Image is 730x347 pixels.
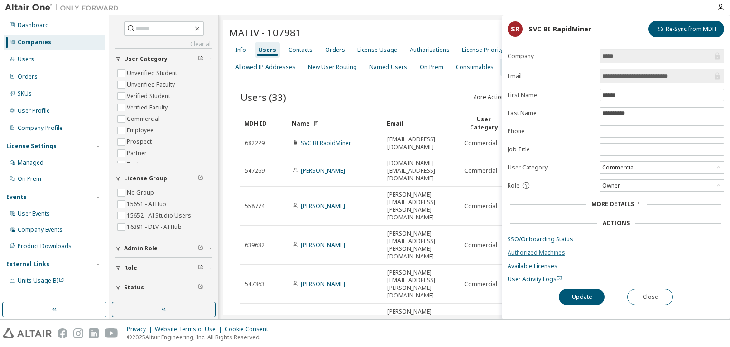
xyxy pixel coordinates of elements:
[127,333,274,341] p: © 2025 Altair Engineering, Inc. All Rights Reserved.
[73,328,83,338] img: instagram.svg
[127,113,162,125] label: Commercial
[508,236,724,243] a: SSO/Onboarding Status
[18,277,64,285] span: Units Usage BI
[127,221,183,233] label: 16391 - DEV - AI Hub
[301,202,345,210] a: [PERSON_NAME]
[627,289,673,305] button: Close
[198,264,203,272] span: Clear filter
[464,115,504,131] div: User Category
[6,142,57,150] div: License Settings
[387,308,456,338] span: [PERSON_NAME][EMAIL_ADDRESS][PERSON_NAME][DOMAIN_NAME]
[18,21,49,29] div: Dashboard
[601,162,636,173] div: Commercial
[301,139,351,147] a: SVC BI RapidMiner
[18,107,50,115] div: User Profile
[648,21,724,37] button: Re-Sync from MDH
[387,116,456,131] div: Email
[508,182,519,189] span: Role
[462,46,503,54] div: License Priority
[127,148,149,159] label: Partner
[559,289,605,305] button: Update
[603,219,630,227] div: Actions
[464,280,497,288] span: Commercial
[115,40,212,48] a: Clear all
[235,63,296,71] div: Allowed IP Addresses
[508,52,594,60] label: Company
[456,63,494,71] div: Consumables
[225,326,274,333] div: Cookie Consent
[464,202,497,210] span: Commercial
[601,180,622,191] div: Owner
[508,21,523,37] div: SR
[58,328,67,338] img: facebook.svg
[301,280,345,288] a: [PERSON_NAME]
[89,328,99,338] img: linkedin.svg
[18,175,41,183] div: On Prem
[508,109,594,117] label: Last Name
[301,167,345,175] a: [PERSON_NAME]
[155,326,225,333] div: Website Terms of Use
[387,230,456,260] span: [PERSON_NAME][EMAIL_ADDRESS][PERSON_NAME][DOMAIN_NAME]
[245,167,265,175] span: 547269
[387,269,456,299] span: [PERSON_NAME][EMAIL_ADDRESS][PERSON_NAME][DOMAIN_NAME]
[198,55,203,63] span: Clear filter
[127,102,170,113] label: Verified Faculty
[325,46,345,54] div: Orders
[115,258,212,278] button: Role
[301,241,345,249] a: [PERSON_NAME]
[115,49,212,69] button: User Category
[508,128,594,135] label: Phone
[6,193,27,201] div: Events
[357,46,397,54] div: License Usage
[508,249,724,257] a: Authorized Machines
[198,284,203,291] span: Clear filter
[124,245,158,252] span: Admin Role
[245,241,265,249] span: 639632
[528,25,591,33] div: SVC BI RapidMiner
[5,3,124,12] img: Altair One
[105,328,118,338] img: youtube.svg
[127,198,168,210] label: 15651 - AI Hub
[259,46,276,54] div: Users
[6,260,49,268] div: External Links
[235,46,246,54] div: Info
[115,277,212,298] button: Status
[591,200,634,208] span: More Details
[387,136,456,151] span: [EMAIL_ADDRESS][DOMAIN_NAME]
[127,125,155,136] label: Employee
[410,46,450,54] div: Authorizations
[198,175,203,182] span: Clear filter
[115,168,212,189] button: License Group
[464,167,497,175] span: Commercial
[308,63,357,71] div: New User Routing
[127,210,193,221] label: 15652 - AI Studio Users
[508,146,594,153] label: Job Title
[292,116,379,131] div: Name
[18,242,72,250] div: Product Downloads
[18,56,34,63] div: Users
[244,116,284,131] div: MDH ID
[508,275,562,283] span: User Activity Logs
[18,210,50,218] div: User Events
[124,55,168,63] span: User Category
[18,159,44,167] div: Managed
[124,175,167,182] span: License Group
[471,89,516,105] button: More Actions
[124,284,144,291] span: Status
[508,164,594,171] label: User Category
[127,326,155,333] div: Privacy
[600,180,724,191] div: Owner
[18,73,38,80] div: Orders
[229,26,301,39] span: MATIV - 107981
[245,202,265,210] span: 558774
[127,90,172,102] label: Verified Student
[127,187,156,198] label: No Group
[198,245,203,252] span: Clear filter
[464,139,497,147] span: Commercial
[387,191,456,221] span: [PERSON_NAME][EMAIL_ADDRESS][PERSON_NAME][DOMAIN_NAME]
[464,241,497,249] span: Commercial
[288,46,313,54] div: Contacts
[115,238,212,259] button: Admin Role
[18,226,63,234] div: Company Events
[240,90,286,104] span: Users (33)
